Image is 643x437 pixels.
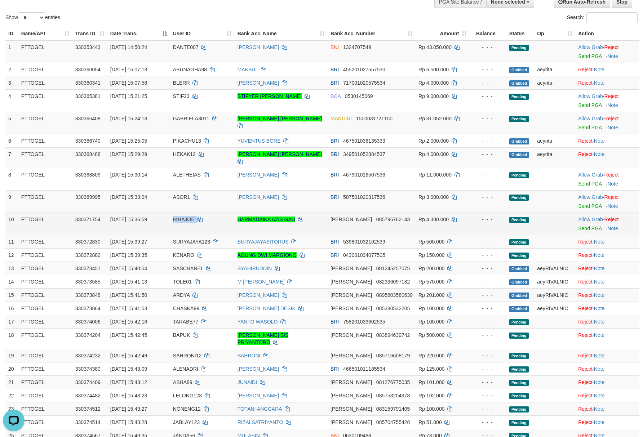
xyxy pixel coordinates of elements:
[331,306,372,311] span: [PERSON_NAME]
[238,217,295,222] a: HARMADAIKA AZIS GAU
[607,203,618,209] a: Note
[509,306,529,312] span: Grabbed
[578,239,593,245] a: Reject
[418,80,449,86] span: Rp 4.000.000
[331,252,339,258] span: BRI
[110,306,147,311] span: [DATE] 15:41:53
[594,239,605,245] a: Note
[594,419,605,425] a: Note
[418,279,444,285] span: Rp 570.000
[594,306,605,311] a: Note
[534,262,575,275] td: aeyRIVALNIO
[173,292,190,298] span: ARDYA
[173,172,201,178] span: ALETHEIAS
[594,151,605,157] a: Note
[604,172,619,178] a: Reject
[509,253,529,259] span: Pending
[75,266,101,271] span: 330373451
[331,172,339,178] span: BRI
[238,67,258,72] a: MAKBUL
[578,93,604,99] span: ·
[594,353,605,358] a: Note
[173,67,207,72] span: ABUNAGHA98
[604,93,619,99] a: Reject
[473,193,503,201] div: - - -
[418,151,449,157] span: Rp 4.000.000
[575,63,639,76] td: ·
[5,248,18,262] td: 12
[110,172,147,178] span: [DATE] 15:30:14
[3,3,25,24] button: Open LiveChat chat widget
[238,93,302,99] a: STIFYER [PERSON_NAME]
[173,217,195,222] span: IKHAJOE
[509,45,529,51] span: Pending
[594,279,605,285] a: Note
[75,194,101,200] span: 330369995
[534,134,575,147] td: aeyrita
[331,138,339,144] span: BRI
[5,76,18,89] td: 3
[509,138,529,144] span: Grabbed
[604,116,619,121] a: Reject
[578,393,593,398] a: Reject
[18,248,72,262] td: PTTOGEL
[578,379,593,385] a: Reject
[238,353,261,358] a: SAHRONI
[578,44,604,50] span: ·
[110,80,147,86] span: [DATE] 15:07:58
[376,306,410,311] span: Copy 085380532205 to clipboard
[534,288,575,302] td: aeyRIVALNIO
[594,138,605,144] a: Note
[238,252,297,258] a: AGUNG DWI MARGIONO
[173,93,190,99] span: STIF23
[107,27,170,40] th: Date Trans.: activate to sort column descending
[594,406,605,412] a: Note
[110,217,147,222] span: [DATE] 15:36:59
[343,67,385,72] span: Copy 455201027557530 to clipboard
[238,379,257,385] a: JUNAIDI
[331,266,372,271] span: [PERSON_NAME]
[506,27,535,40] th: Status
[578,217,603,222] a: Allow Grab
[418,217,449,222] span: Rp 4.300.000
[18,76,72,89] td: PTTOGEL
[594,393,605,398] a: Note
[18,12,45,23] select: Showentries
[376,217,410,222] span: Copy 085796762143 to clipboard
[173,252,194,258] span: KENARO
[75,239,101,245] span: 330372830
[575,213,639,235] td: ·
[331,44,339,50] span: BNI
[331,239,339,245] span: BRI
[578,151,593,157] a: Reject
[75,44,101,50] span: 330353443
[578,266,593,271] a: Reject
[173,266,203,271] span: SASCHANEL
[509,279,529,285] span: Grabbed
[110,292,147,298] span: [DATE] 15:41:50
[534,275,575,288] td: aeyRIVALNIO
[110,93,147,99] span: [DATE] 15:21:25
[578,181,602,187] a: Send PGA
[238,138,281,144] a: YUVENTUS BORE
[110,151,147,157] span: [DATE] 15:29:29
[594,80,605,86] a: Note
[607,125,618,130] a: Note
[470,27,506,40] th: Balance
[110,194,147,200] span: [DATE] 15:33:04
[5,63,18,76] td: 2
[343,172,385,178] span: Copy 467901016507536 to clipboard
[473,44,503,51] div: - - -
[578,194,603,200] a: Allow Grab
[578,203,602,209] a: Send PGA
[18,147,72,168] td: PTTOGEL
[578,279,593,285] a: Reject
[5,302,18,315] td: 16
[575,288,639,302] td: ·
[238,406,282,412] a: TOPANI ANGGARA
[75,93,101,99] span: 330365381
[534,147,575,168] td: aeyrita
[238,239,289,245] a: SURYAJAYASITORUS
[238,306,296,311] a: [PERSON_NAME] DESIK
[418,252,444,258] span: Rp 150.000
